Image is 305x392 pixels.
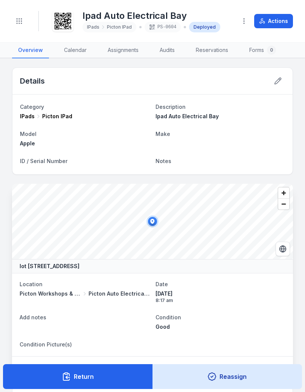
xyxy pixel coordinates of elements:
a: Assignments [102,43,145,58]
span: Add notes [20,314,46,320]
div: 0 [267,46,276,55]
span: ID / Serial Number [20,158,67,164]
strong: lot [STREET_ADDRESS] [20,262,79,270]
span: Good [156,323,170,330]
button: Return [3,364,153,389]
div: Deployed [189,22,220,32]
span: Picton Workshops & Bays [20,290,81,297]
span: Picton IPad [42,113,72,120]
span: IPads [87,24,99,30]
time: 5/9/2025, 8:17:48 am [156,290,285,304]
span: Apple [20,140,35,146]
button: Toggle navigation [12,14,26,28]
a: Overview [12,43,49,58]
a: View assignment [120,360,185,374]
button: Actions [254,14,293,28]
button: Switch to Satellite View [276,242,290,256]
span: 8:17 am [156,297,285,304]
span: Ipad Auto Electrical Bay [156,113,219,119]
span: Notes [156,158,171,164]
canvas: Map [12,184,293,259]
span: Location [20,281,43,287]
div: PS-0604 [145,22,181,32]
a: Calendar [58,43,93,58]
a: Audits [154,43,181,58]
span: Picton IPad [107,24,132,30]
a: Picton Workshops & BaysPicton Auto Electrical Bay [20,290,149,297]
span: Make [156,131,170,137]
span: Picton Auto Electrical Bay [88,290,150,297]
button: Zoom out [278,198,289,209]
span: Date [156,281,168,287]
span: Condition Picture(s) [20,341,72,348]
span: Category [20,104,44,110]
button: Reassign [152,364,302,389]
span: IPads [20,113,35,120]
button: Zoom in [278,188,289,198]
span: [DATE] [156,290,285,297]
span: Model [20,131,37,137]
h2: Details [20,76,45,86]
a: Reservations [190,43,234,58]
span: Condition [156,314,181,320]
h1: Ipad Auto Electrical Bay [82,10,220,22]
a: Forms0 [243,43,282,58]
span: Description [156,104,186,110]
